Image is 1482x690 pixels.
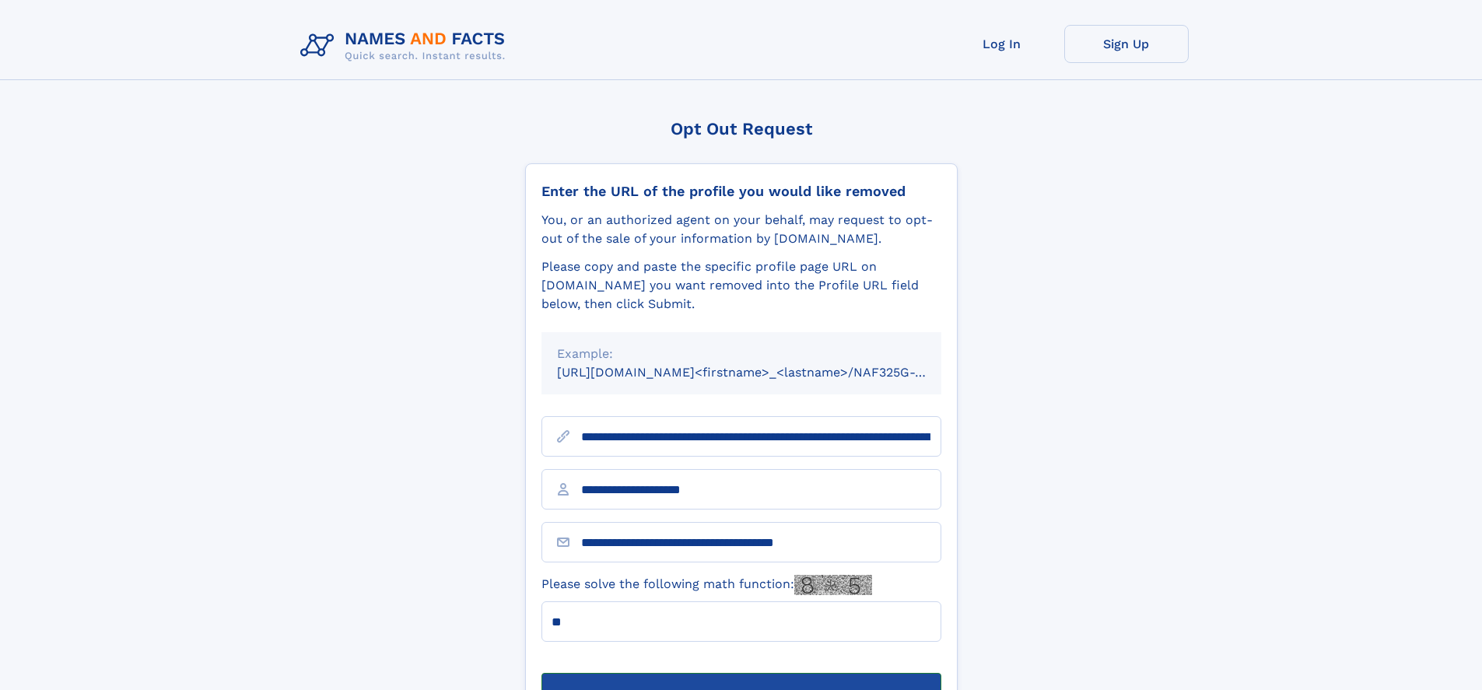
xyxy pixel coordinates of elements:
[557,365,971,380] small: [URL][DOMAIN_NAME]<firstname>_<lastname>/NAF325G-xxxxxxxx
[1064,25,1189,63] a: Sign Up
[525,119,958,138] div: Opt Out Request
[557,345,926,363] div: Example:
[541,183,941,200] div: Enter the URL of the profile you would like removed
[294,25,518,67] img: Logo Names and Facts
[541,575,872,595] label: Please solve the following math function:
[541,211,941,248] div: You, or an authorized agent on your behalf, may request to opt-out of the sale of your informatio...
[541,257,941,313] div: Please copy and paste the specific profile page URL on [DOMAIN_NAME] you want removed into the Pr...
[940,25,1064,63] a: Log In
